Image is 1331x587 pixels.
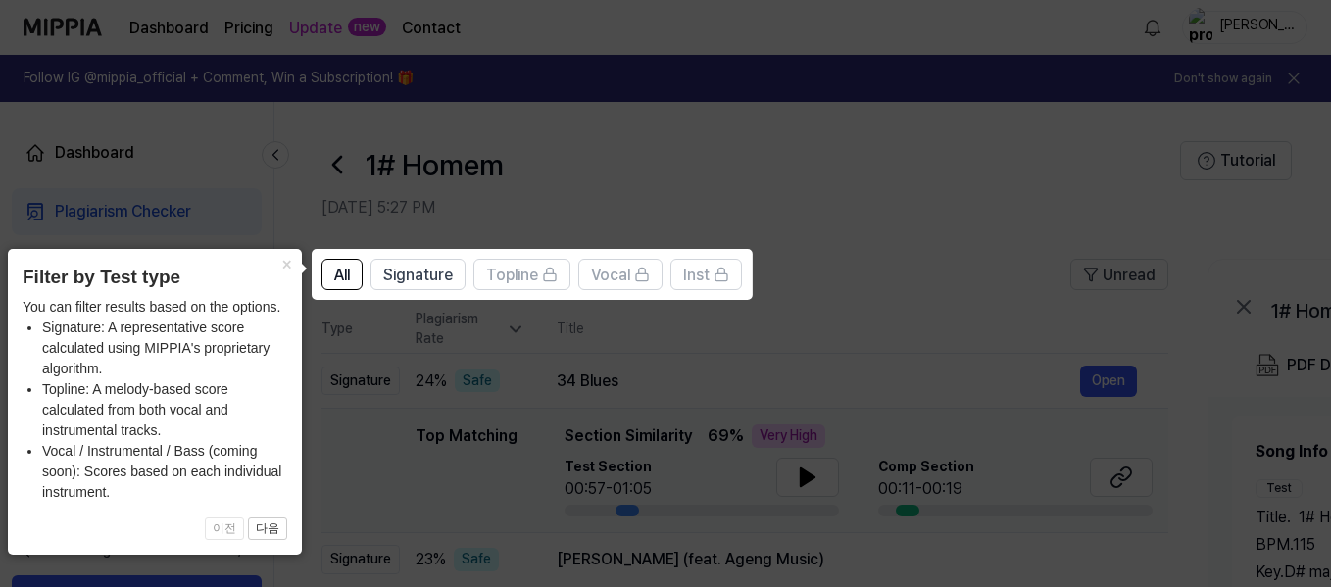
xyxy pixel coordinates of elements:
button: Topline [473,259,570,290]
button: 다음 [248,517,287,541]
span: Inst [683,264,710,287]
span: All [334,264,350,287]
span: Signature [383,264,453,287]
div: You can filter results based on the options. [23,297,287,503]
header: Filter by Test type [23,264,287,292]
span: Topline [486,264,538,287]
span: Vocal [591,264,630,287]
button: All [321,259,363,290]
button: Close [271,249,302,276]
button: Signature [370,259,466,290]
button: Vocal [578,259,663,290]
li: Vocal / Instrumental / Bass (coming soon): Scores based on each individual instrument. [42,441,287,503]
li: Signature: A representative score calculated using MIPPIA's proprietary algorithm. [42,318,287,379]
button: Inst [670,259,742,290]
li: Topline: A melody-based score calculated from both vocal and instrumental tracks. [42,379,287,441]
